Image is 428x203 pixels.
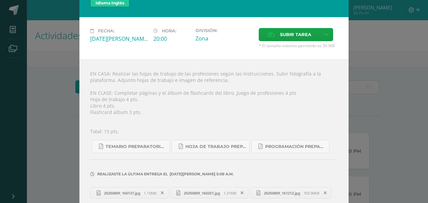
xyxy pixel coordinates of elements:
span: Hora: [162,28,176,33]
span: Remover entrega [237,189,248,197]
label: División: [195,28,253,33]
span: 1.15MB [144,191,156,196]
span: Fecha: [98,28,114,33]
span: 20250809_161212.jpg [260,191,304,196]
div: 20:00 [153,35,190,42]
span: * El tamaño máximo permitido es 50 MB [259,43,338,49]
span: 20250809_160251.jpg [180,191,223,196]
a: 20250809_160251.jpg 1.31MB [170,187,249,199]
span: 20250809_160137.jpg [101,191,144,196]
span: Remover entrega [320,189,331,197]
a: Temario preparatoria 4-2025.pdf [92,140,170,153]
span: Hoja de trabajo PREPARATORIA1.pdf [185,144,246,149]
span: Remover entrega [157,189,168,197]
a: Hoja de trabajo PREPARATORIA1.pdf [172,140,250,153]
a: 20250809_160137.jpg 1.15MB [90,187,169,199]
span: Realizaste la última entrega el [97,172,168,176]
div: [DATE][PERSON_NAME] [90,35,148,42]
span: 703.96KB [304,191,319,196]
span: Programación Preparatoria Inglés B.pdf [265,144,326,149]
div: Zona [195,35,253,42]
a: 20250809_161212.jpg 703.96KB [250,187,331,199]
span: Subir tarea [280,28,311,41]
span: Temario preparatoria 4-2025.pdf [106,144,166,149]
span: 1.31MB [223,191,236,196]
a: Programación Preparatoria Inglés B.pdf [251,140,329,153]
